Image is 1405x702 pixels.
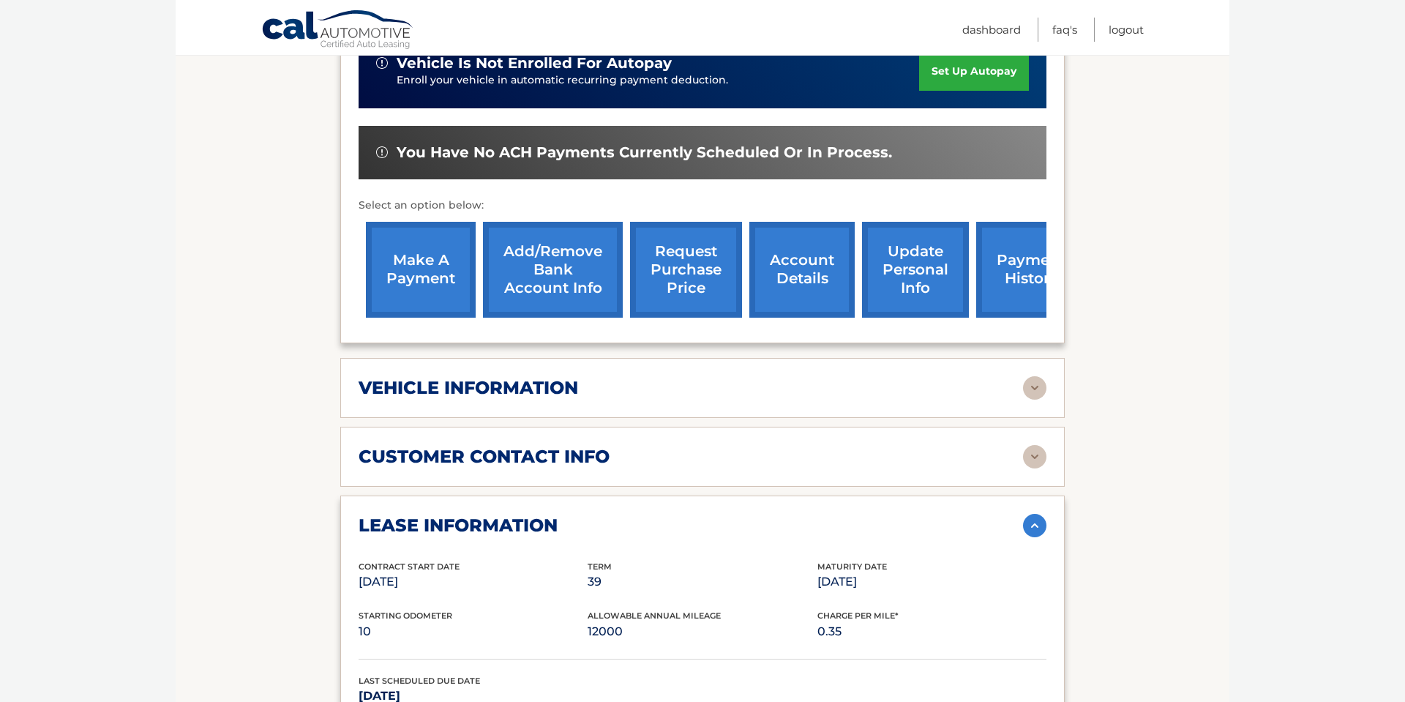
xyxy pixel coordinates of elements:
a: Dashboard [962,18,1021,42]
span: Charge Per Mile* [817,610,899,621]
span: Contract Start Date [359,561,460,572]
img: accordion-active.svg [1023,514,1046,537]
p: Enroll your vehicle in automatic recurring payment deduction. [397,72,919,89]
p: 0.35 [817,621,1046,642]
h2: vehicle information [359,377,578,399]
p: 12000 [588,621,817,642]
span: You have no ACH payments currently scheduled or in process. [397,143,892,162]
a: Logout [1109,18,1144,42]
img: alert-white.svg [376,146,388,158]
a: make a payment [366,222,476,318]
img: alert-white.svg [376,57,388,69]
img: accordion-rest.svg [1023,376,1046,400]
span: Maturity Date [817,561,887,572]
a: account details [749,222,855,318]
p: 10 [359,621,588,642]
span: Last Scheduled Due Date [359,676,480,686]
a: FAQ's [1052,18,1077,42]
span: Allowable Annual Mileage [588,610,721,621]
p: Select an option below: [359,197,1046,214]
a: set up autopay [919,52,1029,91]
span: Starting Odometer [359,610,452,621]
span: vehicle is not enrolled for autopay [397,54,672,72]
p: [DATE] [817,572,1046,592]
span: Term [588,561,612,572]
a: request purchase price [630,222,742,318]
a: Add/Remove bank account info [483,222,623,318]
a: update personal info [862,222,969,318]
p: 39 [588,572,817,592]
img: accordion-rest.svg [1023,445,1046,468]
p: [DATE] [359,572,588,592]
h2: lease information [359,515,558,537]
a: payment history [976,222,1086,318]
a: Cal Automotive [261,10,415,52]
h2: customer contact info [359,446,610,468]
